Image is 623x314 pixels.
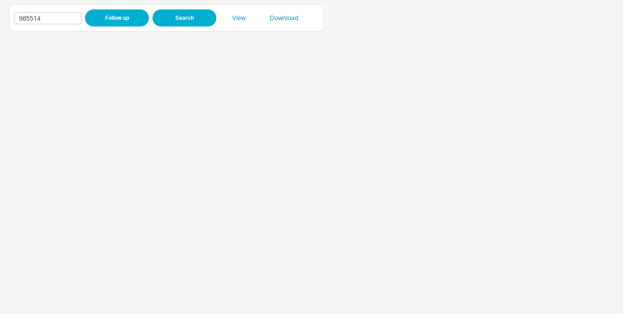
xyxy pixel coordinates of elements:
input: Enter PO Number [14,12,81,24]
a: Download [261,13,306,22]
a: View [216,13,261,22]
button: Follow up [85,9,149,27]
iframe: PO Follow up [9,36,614,314]
span: Follow up [105,13,129,23]
button: Search [152,9,216,27]
span: Search [175,13,194,23]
